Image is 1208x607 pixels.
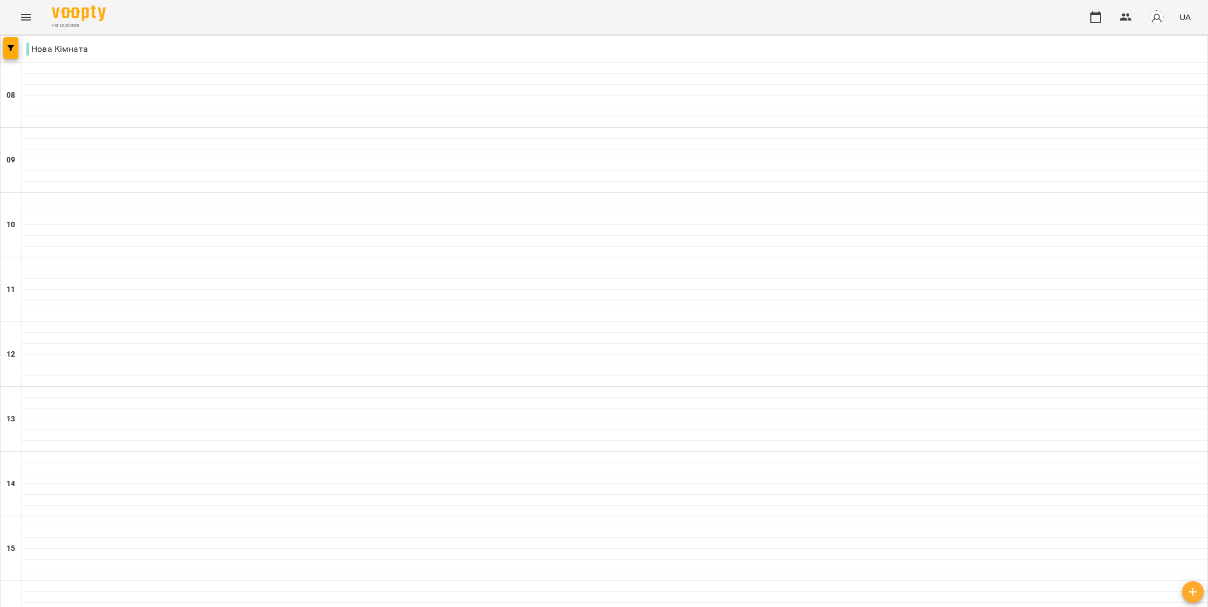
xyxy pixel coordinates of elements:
h6: 08 [6,90,15,101]
button: Створити урок [1182,581,1204,603]
span: For Business [52,22,106,29]
h6: 14 [6,478,15,490]
span: UA [1179,11,1191,23]
p: Нова Кімната [26,43,88,56]
img: avatar_s.png [1149,10,1164,25]
h6: 12 [6,349,15,360]
img: Voopty Logo [52,5,106,21]
h6: 11 [6,284,15,296]
button: UA [1175,7,1195,27]
button: Menu [13,4,39,30]
h6: 09 [6,154,15,166]
h6: 10 [6,219,15,231]
h6: 13 [6,413,15,425]
h6: 15 [6,543,15,555]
